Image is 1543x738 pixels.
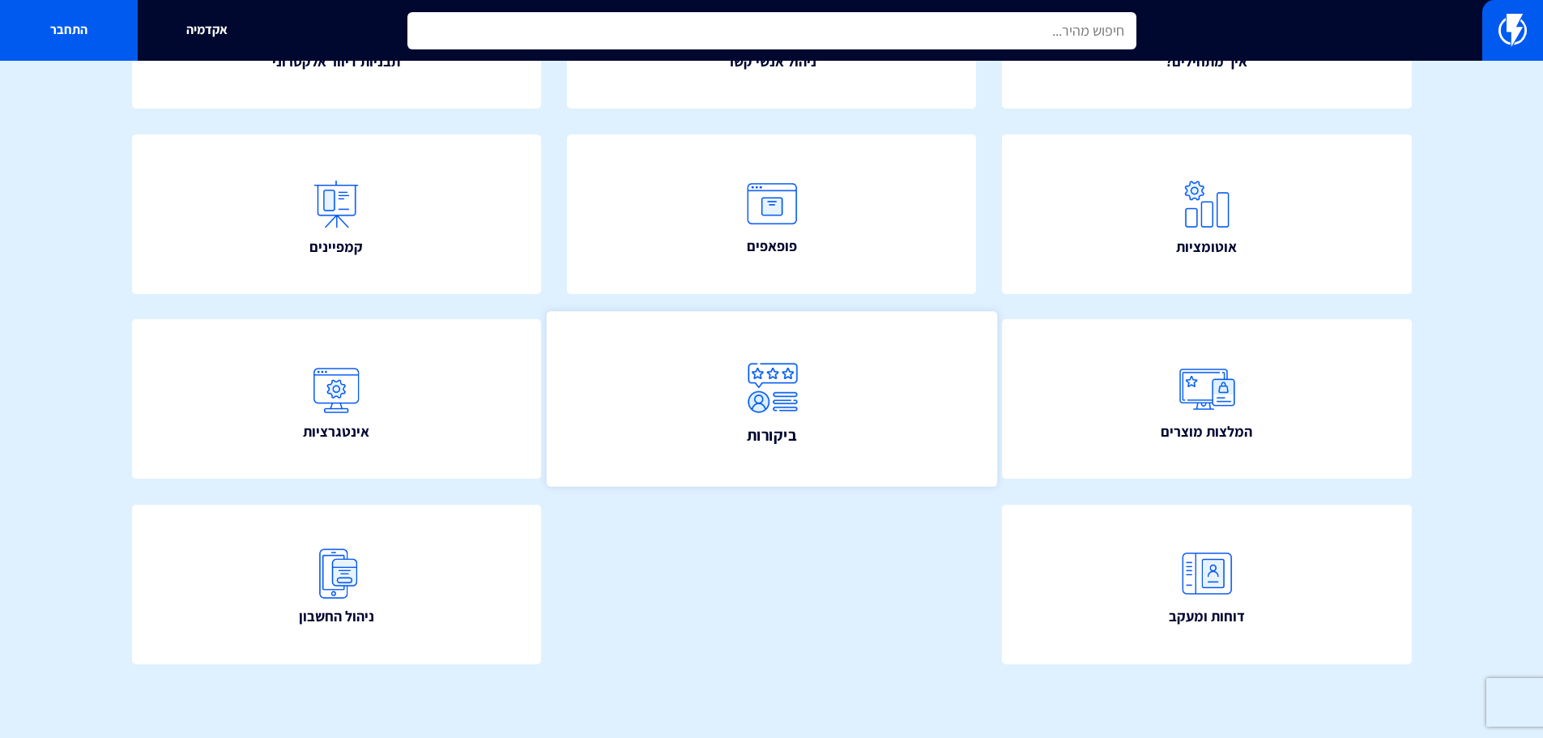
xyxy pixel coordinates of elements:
[747,424,797,446] span: ביקורות
[132,319,542,479] a: אינטגרציות
[309,237,363,258] span: קמפיינים
[303,421,369,442] span: אינטגרציות
[132,134,542,294] a: קמפיינים
[1166,51,1247,72] span: איך מתחילים?
[299,606,374,627] span: ניהול החשבון
[1176,237,1237,258] span: אוטומציות
[1002,505,1412,664] a: דוחות ומעקב
[546,312,996,487] a: ביקורות
[727,51,816,72] span: ניהול אנשי קשר
[747,236,797,257] span: פופאפים
[567,134,977,294] a: פופאפים
[1002,134,1412,294] a: אוטומציות
[1169,606,1245,627] span: דוחות ומעקב
[272,51,400,72] span: תבניות דיוור אלקטרוני
[1002,319,1412,479] a: המלצות מוצרים
[407,12,1136,49] input: חיפוש מהיר...
[132,505,542,664] a: ניהול החשבון
[1161,421,1252,442] span: המלצות מוצרים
